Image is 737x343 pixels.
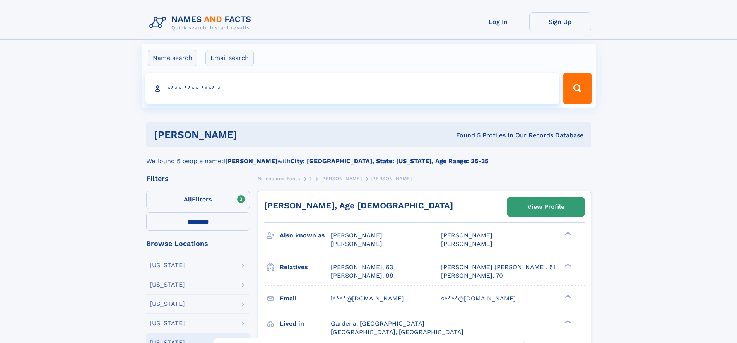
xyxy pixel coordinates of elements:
[148,50,197,66] label: Name search
[280,292,331,305] h3: Email
[291,157,488,165] b: City: [GEOGRAPHIC_DATA], State: [US_STATE], Age Range: 25-35
[146,240,250,247] div: Browse Locations
[309,176,312,181] span: T
[150,320,185,326] div: [US_STATE]
[258,174,300,183] a: Names and Facts
[371,176,412,181] span: [PERSON_NAME]
[441,232,492,239] span: [PERSON_NAME]
[563,263,572,268] div: ❯
[309,174,312,183] a: T
[205,50,254,66] label: Email search
[441,240,492,247] span: [PERSON_NAME]
[150,282,185,288] div: [US_STATE]
[331,263,393,271] a: [PERSON_NAME], 63
[264,201,453,210] a: [PERSON_NAME], Age [DEMOGRAPHIC_DATA]
[331,232,382,239] span: [PERSON_NAME]
[154,130,347,140] h1: [PERSON_NAME]
[563,231,572,236] div: ❯
[280,317,331,330] h3: Lived in
[563,294,572,299] div: ❯
[146,191,250,209] label: Filters
[441,263,555,271] a: [PERSON_NAME] [PERSON_NAME], 51
[529,12,591,31] a: Sign Up
[145,73,560,104] input: search input
[441,271,503,280] a: [PERSON_NAME], 70
[331,271,393,280] a: [PERSON_NAME], 99
[146,175,250,182] div: Filters
[184,196,192,203] span: All
[150,301,185,307] div: [US_STATE]
[331,240,382,247] span: [PERSON_NAME]
[563,319,572,324] div: ❯
[331,320,424,327] span: Gardena, [GEOGRAPHIC_DATA]
[280,261,331,274] h3: Relatives
[347,131,583,140] div: Found 5 Profiles In Our Records Database
[225,157,277,165] b: [PERSON_NAME]
[150,262,185,268] div: [US_STATE]
[331,328,463,336] span: [GEOGRAPHIC_DATA], [GEOGRAPHIC_DATA]
[467,12,529,31] a: Log In
[146,12,258,33] img: Logo Names and Facts
[563,73,592,104] button: Search Button
[320,174,362,183] a: [PERSON_NAME]
[280,229,331,242] h3: Also known as
[508,198,584,216] a: View Profile
[146,147,591,166] div: We found 5 people named with .
[527,198,564,216] div: View Profile
[320,176,362,181] span: [PERSON_NAME]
